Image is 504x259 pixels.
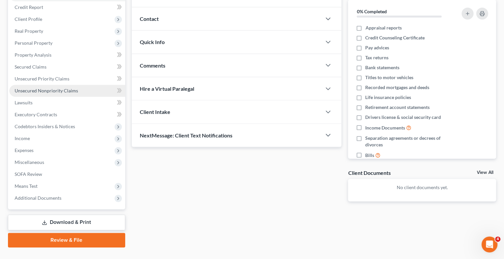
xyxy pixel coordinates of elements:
span: Expenses [15,147,34,153]
iframe: Intercom live chat [481,236,497,252]
strong: 0% Completed [357,9,386,14]
span: Secured Claims [15,64,46,70]
span: Credit Counseling Certificate [365,34,425,41]
span: Recorded mortgages and deeds [365,84,429,91]
a: Executory Contracts [9,109,125,121]
a: SOFA Review [9,168,125,180]
span: Quick Info [140,39,165,45]
a: Review & File [8,233,125,247]
span: Client Profile [15,16,42,22]
a: Unsecured Priority Claims [9,73,125,85]
span: Bank statements [365,64,399,71]
span: Appraisal reports [365,25,401,31]
span: Tax returns [365,54,388,61]
a: Download & Print [8,215,125,230]
span: Life insurance policies [365,94,411,101]
span: Drivers license & social security card [365,114,441,121]
span: Unsecured Priority Claims [15,76,69,81]
span: Additional Documents [15,195,61,201]
p: No client documents yet. [353,184,491,191]
span: Codebtors Insiders & Notices [15,124,75,129]
a: Unsecured Nonpriority Claims [9,85,125,97]
span: Contact [140,16,159,22]
span: Retirement account statements [365,104,430,111]
span: Titles to motor vehicles [365,74,413,81]
span: Bills [365,152,374,159]
span: Pay advices [365,44,389,51]
span: Comments [140,62,165,69]
div: Client Documents [348,169,390,176]
a: View All [477,170,493,175]
span: Lawsuits [15,100,33,105]
span: Separation agreements or decrees of divorces [365,135,453,148]
span: Real Property [15,28,43,34]
span: Personal Property [15,40,52,46]
a: Secured Claims [9,61,125,73]
span: Property Analysis [15,52,51,58]
span: 4 [495,236,500,242]
span: Income [15,135,30,141]
a: Lawsuits [9,97,125,109]
span: Executory Contracts [15,112,57,117]
span: SOFA Review [15,171,42,177]
span: Income Documents [365,125,405,131]
span: Credit Report [15,4,43,10]
span: Client Intake [140,109,170,115]
span: Hire a Virtual Paralegal [140,85,194,92]
a: Property Analysis [9,49,125,61]
span: Unsecured Nonpriority Claims [15,88,78,93]
span: NextMessage: Client Text Notifications [140,132,232,138]
span: Means Test [15,183,38,189]
a: Credit Report [9,1,125,13]
span: Miscellaneous [15,159,44,165]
